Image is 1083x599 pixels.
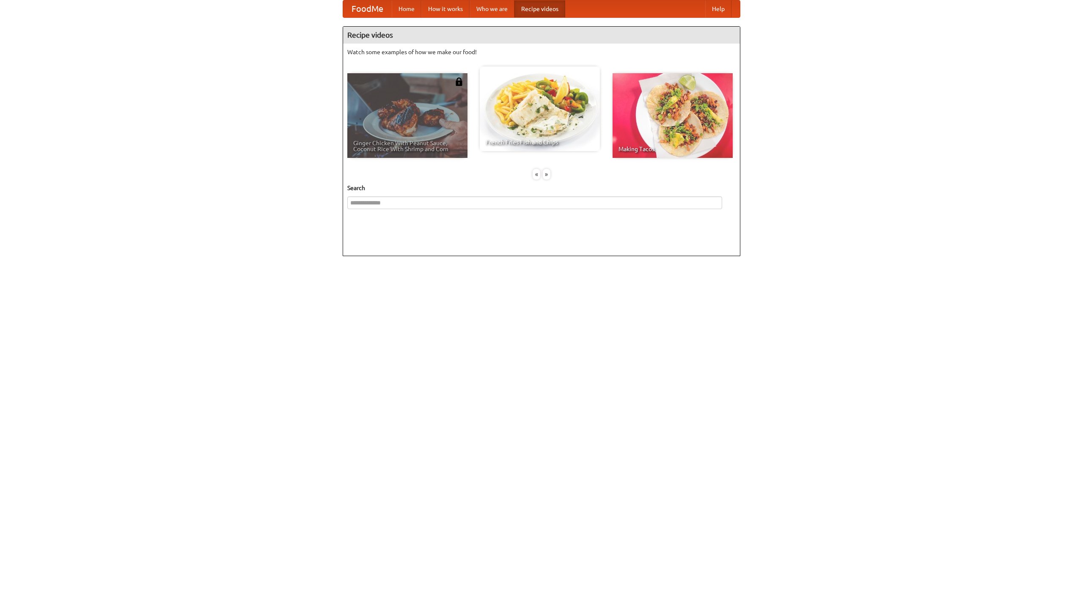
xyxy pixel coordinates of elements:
a: Recipe videos [514,0,565,17]
a: Help [705,0,731,17]
p: Watch some examples of how we make our food! [347,48,736,56]
h4: Recipe videos [343,27,740,44]
a: How it works [421,0,470,17]
span: French Fries Fish and Chips [486,139,594,145]
span: Making Tacos [618,146,727,152]
div: » [543,169,550,179]
img: 483408.png [455,77,463,86]
a: FoodMe [343,0,392,17]
a: French Fries Fish and Chips [480,66,600,151]
a: Making Tacos [613,73,733,158]
h5: Search [347,184,736,192]
a: Home [392,0,421,17]
a: Who we are [470,0,514,17]
div: « [533,169,540,179]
